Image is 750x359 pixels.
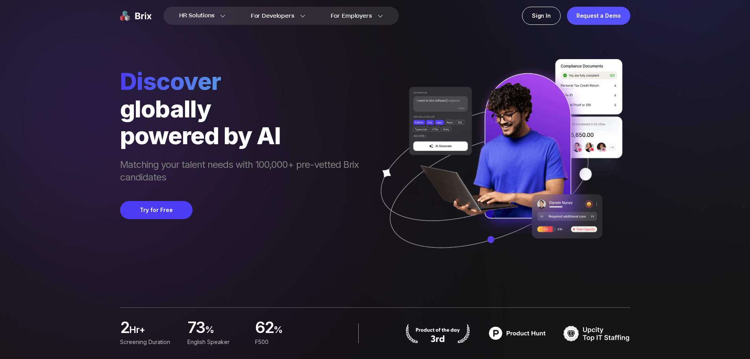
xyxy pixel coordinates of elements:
button: Try for Free [120,201,193,219]
span: % [205,324,246,339]
span: % [274,324,313,339]
span: For Employers [331,12,372,20]
div: globally [120,95,367,122]
div: F500 [255,338,313,346]
img: product hunt badge [404,324,471,343]
div: powered by AI [120,122,367,149]
span: 2 [120,320,129,336]
a: Sign In [522,7,561,25]
span: HR Solutions [179,9,215,22]
span: 73 [187,320,205,336]
a: Request a Demo [567,7,630,25]
span: Matching your talent needs with 100,000+ pre-vetted Brix candidates [120,158,367,185]
div: English Speaker [187,338,245,346]
span: For Developers [251,12,294,20]
img: product hunt badge [484,324,551,343]
span: Discover [120,67,367,95]
img: TOP IT STAFFING [563,324,630,343]
div: Screening duration [120,338,178,346]
img: ai generate [367,59,630,271]
span: hr+ [129,324,178,339]
span: 62 [255,320,274,336]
